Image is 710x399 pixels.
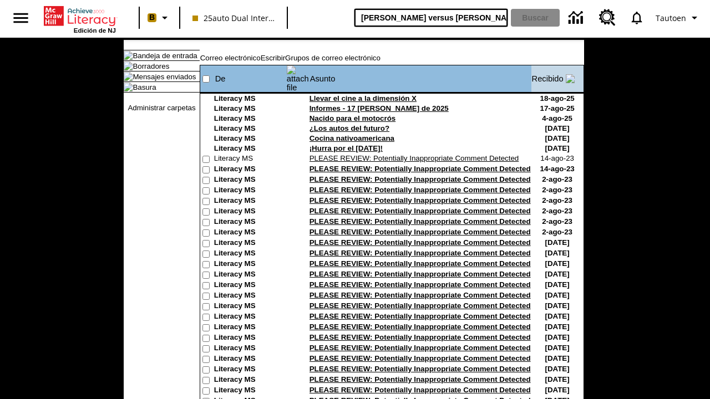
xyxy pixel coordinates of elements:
[310,186,531,194] a: PLEASE REVIEW: Potentially Inappropriate Comment Detected
[545,238,570,247] nobr: [DATE]
[214,114,286,124] td: Literacy MS
[566,74,575,83] img: arrow_down.gif
[545,259,570,268] nobr: [DATE]
[310,386,531,394] a: PLEASE REVIEW: Potentially Inappropriate Comment Detected
[622,3,651,32] a: Notificaciones
[545,323,570,331] nobr: [DATE]
[656,12,686,24] span: Tautoen
[545,134,570,142] nobr: [DATE]
[310,104,449,112] a: Informes - 17 [PERSON_NAME] de 2025
[214,280,286,291] td: Literacy MS
[545,301,570,310] nobr: [DATE]
[149,11,155,24] span: B
[214,134,286,144] td: Literacy MS
[545,365,570,373] nobr: [DATE]
[285,54,381,62] a: Grupos de correo electrónico
[562,3,592,33] a: Centro de información
[542,186,572,194] nobr: 2-ago-23
[310,196,531,204] a: PLEASE REVIEW: Potentially Inappropriate Comment Detected
[214,217,286,228] td: Literacy MS
[310,217,531,226] a: PLEASE REVIEW: Potentially Inappropriate Comment Detected
[310,333,531,341] a: PLEASE REVIEW: Potentially Inappropriate Comment Detected
[214,354,286,365] td: Literacy MS
[214,301,286,312] td: Literacy MS
[143,8,176,28] button: Boost El color de la clase es melocotón. Cambiar el color de la clase.
[310,312,531,320] a: PLEASE REVIEW: Potentially Inappropriate Comment Detected
[214,270,286,280] td: Literacy MS
[310,238,531,247] a: PLEASE REVIEW: Potentially Inappropriate Comment Detected
[214,238,286,249] td: Literacy MS
[214,207,286,217] td: Literacy MS
[532,74,564,83] a: Recibido
[310,280,531,289] a: PLEASE REVIEW: Potentially Inappropriate Comment Detected
[310,134,394,142] a: Cocina nativoamericana
[310,249,531,257] a: PLEASE REVIEW: Potentially Inappropriate Comment Detected
[545,124,570,132] nobr: [DATE]
[540,94,574,103] nobr: 18-ago-25
[545,375,570,383] nobr: [DATE]
[545,270,570,278] nobr: [DATE]
[214,259,286,270] td: Literacy MS
[214,154,286,165] td: Literacy MS
[261,54,285,62] a: Escribir
[310,259,531,268] a: PLEASE REVIEW: Potentially Inappropriate Comment Detected
[133,52,197,60] a: Bandeja de entrada
[74,27,116,34] span: Edición de NJ
[124,72,133,81] img: folder_icon.gif
[200,54,261,62] a: Correo electrónico
[542,175,572,183] nobr: 2-ago-23
[310,94,417,103] a: Llevar el cine a la dimensión X
[310,165,531,173] a: PLEASE REVIEW: Potentially Inappropriate Comment Detected
[310,207,531,215] a: PLEASE REVIEW: Potentially Inappropriate Comment Detected
[545,312,570,320] nobr: [DATE]
[133,62,169,70] a: Borradores
[287,65,309,92] img: attach file
[214,124,286,134] td: Literacy MS
[310,228,531,236] a: PLEASE REVIEW: Potentially Inappropriate Comment Detected
[214,291,286,301] td: Literacy MS
[545,354,570,362] nobr: [DATE]
[214,386,286,396] td: Literacy MS
[310,291,531,299] a: PLEASE REVIEW: Potentially Inappropriate Comment Detected
[214,165,286,175] td: Literacy MS
[310,375,531,383] a: PLEASE REVIEW: Potentially Inappropriate Comment Detected
[540,104,574,112] nobr: 17-ago-25
[133,83,156,91] a: Basura
[540,165,574,173] nobr: 14-ago-23
[540,154,574,162] nobr: 14-ago-23
[542,217,572,226] nobr: 2-ago-23
[128,104,195,112] a: Administrar carpetas
[545,280,570,289] nobr: [DATE]
[542,207,572,215] nobr: 2-ago-23
[192,12,275,24] span: 25auto Dual International
[215,74,226,83] a: De
[310,365,531,373] a: PLEASE REVIEW: Potentially Inappropriate Comment Detected
[310,124,389,132] a: ¿Los autos del futuro?
[124,51,133,60] img: folder_icon_pick.gif
[310,301,531,310] a: PLEASE REVIEW: Potentially Inappropriate Comment Detected
[545,291,570,299] nobr: [DATE]
[214,144,286,154] td: Literacy MS
[4,2,37,34] button: Abrir el menú lateral
[545,333,570,341] nobr: [DATE]
[214,344,286,354] td: Literacy MS
[545,144,570,152] nobr: [DATE]
[214,375,286,386] td: Literacy MS
[310,74,336,83] a: Asunto
[545,386,570,394] nobr: [DATE]
[310,175,531,183] a: PLEASE REVIEW: Potentially Inappropriate Comment Detected
[214,333,286,344] td: Literacy MS
[124,62,133,70] img: folder_icon.gif
[542,114,572,122] nobr: 4-ago-25
[214,365,286,375] td: Literacy MS
[310,354,531,362] a: PLEASE REVIEW: Potentially Inappropriate Comment Detected
[214,186,286,196] td: Literacy MS
[214,249,286,259] td: Literacy MS
[545,249,570,257] nobr: [DATE]
[124,83,133,91] img: folder_icon.gif
[592,3,622,33] a: Centro de recursos, Se abrirá en una pestaña nueva.
[542,196,572,204] nobr: 2-ago-23
[310,154,519,162] a: PLEASE REVIEW: Potentially Inappropriate Comment Detected
[44,4,116,34] div: Portada
[214,312,286,323] td: Literacy MS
